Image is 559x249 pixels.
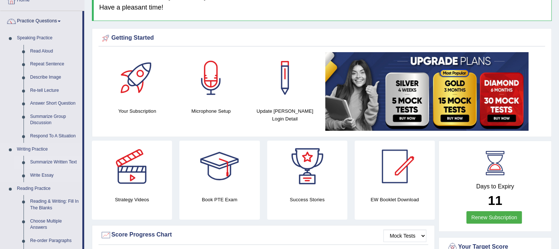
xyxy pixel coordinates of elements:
a: Re-order Paragraphs [27,234,82,248]
a: Answer Short Question [27,97,82,110]
a: Writing Practice [14,143,82,156]
img: small5.jpg [325,52,528,131]
div: Score Progress Chart [100,230,426,241]
h4: Success Stories [267,196,347,203]
a: Choose Multiple Answers [27,215,82,234]
a: Renew Subscription [466,211,522,224]
a: Read Aloud [27,45,82,58]
h4: EW Booklet Download [355,196,435,203]
h4: Strategy Videos [92,196,172,203]
h4: Days to Expiry [447,183,543,190]
h4: Microphone Setup [178,107,244,115]
a: Re-tell Lecture [27,84,82,97]
h4: Book PTE Exam [179,196,259,203]
div: Getting Started [100,33,543,44]
a: Reading Practice [14,182,82,195]
h4: Update [PERSON_NAME] Login Detail [252,107,318,123]
a: Summarize Written Text [27,156,82,169]
h4: Your Subscription [104,107,171,115]
a: Summarize Group Discussion [27,110,82,130]
b: 11 [488,193,502,207]
a: Practice Questions [0,11,82,29]
h4: Have a pleasant time! [99,4,546,11]
a: Write Essay [27,169,82,182]
a: Repeat Sentence [27,58,82,71]
a: Reading & Writing: Fill In The Blanks [27,195,82,214]
a: Speaking Practice [14,32,82,45]
a: Describe Image [27,71,82,84]
a: Respond To A Situation [27,130,82,143]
